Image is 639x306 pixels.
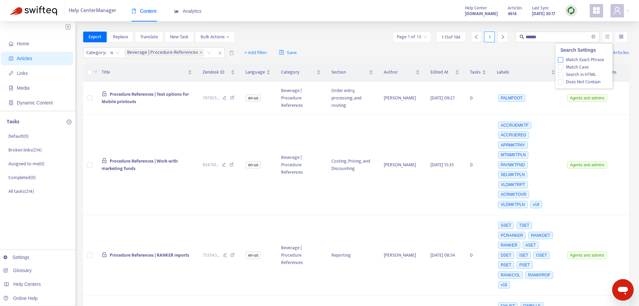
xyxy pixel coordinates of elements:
[530,201,542,208] span: v18
[102,157,178,172] span: Procedure References | Work with marketing funds
[89,33,101,41] span: Export
[239,47,272,58] button: + Add filter
[613,6,621,14] span: user
[465,10,498,17] a: [DOMAIN_NAME]
[591,34,595,40] span: close-circle
[508,10,517,17] strong: 4614
[532,4,549,12] span: Last Sync
[331,69,368,76] span: Section
[17,100,53,105] span: Dynamic Content
[498,161,528,169] span: PAYMKTFND
[592,6,600,14] span: appstore
[470,69,481,76] span: Tasks
[281,69,315,76] span: Category
[203,94,220,102] span: 797955 ...
[174,9,179,13] span: area-chart
[8,188,34,195] p: All tasks ( 214 )
[498,94,525,102] span: PALMFOOT
[9,86,13,90] span: file-image
[520,35,524,39] span: search
[102,252,107,257] span: lock
[276,82,326,115] td: Beverage | Procedure References
[430,251,455,259] span: [DATE] 08:54
[498,122,531,129] span: ACCRUEMKTF
[102,90,189,105] span: Procedure References | Text options for Mobile printouts
[326,115,378,215] td: Costing, Pricing, and Discounting
[378,82,425,115] td: [PERSON_NAME]
[567,6,575,15] img: sync.dc5367851b00ba804db3.png
[229,50,234,55] span: delete
[498,271,523,279] span: RANKCOL
[533,252,550,259] span: OSET
[378,115,425,215] td: [PERSON_NAME]
[226,35,229,39] span: down
[195,32,235,42] button: Bulk Actionsdown
[498,261,514,269] span: RSET
[563,63,591,71] span: Match Case
[135,32,163,42] button: Translate
[165,32,194,42] button: New Task
[498,181,528,188] span: VLDMKTRPT
[491,63,561,82] th: Labels
[246,252,261,259] span: en-us
[378,63,425,82] th: Author
[203,252,220,259] span: 753543 ...
[203,161,219,169] span: 934110 ...
[498,242,520,249] span: RANKER
[567,94,607,102] span: Agents and admins
[108,32,134,42] button: Replace
[3,268,32,273] a: Glossary
[326,82,378,115] td: Order entry, processing, and routing
[326,63,378,82] th: Section
[563,56,607,63] span: Match Exact Phrase
[274,47,302,58] button: saveSave
[3,296,38,301] a: Online Help
[9,71,13,76] span: link
[497,69,550,76] span: Labels
[567,161,607,169] span: Agents and admins
[430,69,454,76] span: Edited At
[17,71,28,76] span: Links
[384,69,414,76] span: Author
[8,160,44,167] p: Assigned to me ( 0 )
[602,32,613,42] button: unordered-list
[174,8,202,14] span: Analytics
[102,69,187,76] span: Title
[17,85,30,91] span: Media
[612,279,634,301] iframe: Button to launch messaging window
[567,252,607,259] span: Agents and admins
[110,48,119,58] span: is
[113,33,128,41] span: Replace
[465,82,491,115] td: 0
[465,115,491,215] td: 0
[102,158,107,163] span: lock
[131,9,136,13] span: book
[465,215,491,296] td: 0
[216,49,224,57] span: close
[279,49,297,57] span: Save
[441,34,461,41] span: 1 - 15 of 194
[561,47,596,53] strong: Search Settings
[10,6,57,15] img: Swifteq
[276,63,326,82] th: Category
[591,35,595,39] span: close-circle
[276,215,326,296] td: Beverage | Procedure References
[605,34,609,39] span: unordered-list
[131,8,157,14] span: Content
[246,161,261,169] span: en-us
[201,33,229,41] span: Bulk Actions
[203,69,229,76] span: Zendesk ID
[517,261,532,269] span: PSET
[246,94,261,102] span: en-us
[7,118,19,126] p: Tasks
[498,171,527,178] span: SELMKTPLN
[425,63,465,82] th: Edited At
[170,33,189,41] span: New Task
[326,215,378,296] td: Reporting
[498,232,526,239] span: PCRANKER
[69,4,116,17] span: Help Center Manager
[498,222,514,229] span: SSET
[13,281,41,287] span: Help Centers
[276,115,326,215] td: Beverage | Procedure References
